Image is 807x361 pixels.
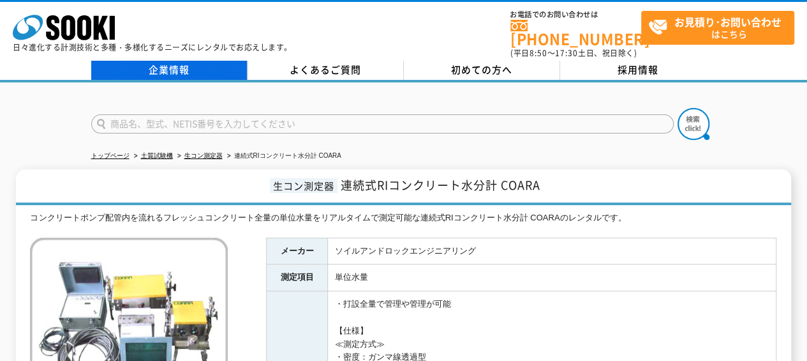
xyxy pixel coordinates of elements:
a: 生コン測定器 [184,152,223,159]
th: 測定項目 [267,265,328,291]
a: 初めての方へ [404,61,560,80]
div: コンクリートポンプ配管内を流れるフレッシュコンクリート全量の単位水量をリアルタイムで測定可能な連続式RIコンクリート水分計 COARAのレンタルです。 [30,211,776,225]
a: 企業情報 [91,61,248,80]
a: トップページ [91,152,130,159]
th: メーカー [267,238,328,265]
span: 連続式RIコンクリート水分計 COARA [341,176,540,194]
img: btn_search.png [677,108,709,140]
strong: お見積り･お問い合わせ [674,14,781,29]
span: お電話でのお問い合わせは [510,11,641,19]
a: [PHONE_NUMBER] [510,20,641,46]
input: 商品名、型式、NETIS番号を入力してください [91,114,674,134]
span: 17:30 [555,47,578,59]
span: 生コン測定器 [270,178,337,193]
td: ソイルアンドロックエンジニアリング [328,238,776,265]
p: 日々進化する計測技術と多種・多様化するニーズにレンタルでお応えします。 [13,43,292,51]
a: お見積り･お問い合わせはこちら [641,11,794,45]
span: 8:50 [529,47,547,59]
a: 採用情報 [560,61,716,80]
span: (平日 ～ 土日、祝日除く) [510,47,637,59]
span: 初めての方へ [451,63,512,77]
a: よくあるご質問 [248,61,404,80]
a: 土質試験機 [141,152,173,159]
li: 連続式RIコンクリート水分計 COARA [225,150,341,163]
td: 単位水量 [328,265,776,291]
span: はこちら [648,12,794,43]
